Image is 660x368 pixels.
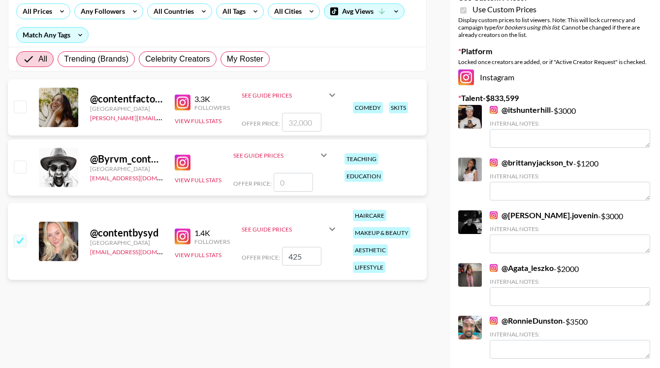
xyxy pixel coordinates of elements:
[353,210,386,221] div: haircare
[490,210,598,220] a: @[PERSON_NAME].jovenin
[90,165,163,172] div: [GEOGRAPHIC_DATA]
[490,278,650,285] div: Internal Notes:
[353,244,388,256] div: aesthetic
[345,153,378,165] div: teaching
[458,69,652,85] div: Instagram
[90,239,163,246] div: [GEOGRAPHIC_DATA]
[175,251,221,259] button: View Full Stats
[194,238,230,245] div: Followers
[64,53,128,65] span: Trending (Brands)
[175,95,190,110] img: Instagram
[490,106,498,114] img: Instagram
[490,316,563,326] a: @RonnieDunston
[490,158,573,167] a: @brittanyjackson_tv
[324,4,404,19] div: Avg Views
[233,143,330,167] div: See Guide Prices
[242,254,280,261] span: Offer Price:
[389,102,408,113] div: skits
[490,105,650,148] div: - $ 3000
[458,93,652,103] label: Talent - $ 833,599
[458,58,652,66] div: Locked once creators are added, or if "Active Creator Request" is checked.
[90,246,189,256] a: [EMAIL_ADDRESS][DOMAIN_NAME]
[353,102,383,113] div: comedy
[490,264,498,272] img: Instagram
[90,105,163,112] div: [GEOGRAPHIC_DATA]
[496,24,559,31] em: for bookers using this list
[353,227,410,238] div: makeup & beauty
[490,159,498,167] img: Instagram
[274,173,313,192] input: 0
[490,316,650,359] div: - $ 3500
[490,211,498,219] img: Instagram
[90,227,163,239] div: @ contentbysyd
[90,153,163,165] div: @ Byrvm_contentcreation
[17,4,54,19] div: All Prices
[242,226,326,233] div: See Guide Prices
[90,172,189,182] a: [EMAIL_ADDRESS][DOMAIN_NAME]
[194,228,230,238] div: 1.4K
[38,53,47,65] span: All
[282,113,321,132] input: 32,000
[490,331,650,338] div: Internal Notes:
[490,172,650,180] div: Internal Notes:
[490,263,650,306] div: - $ 2000
[490,120,650,127] div: Internal Notes:
[242,217,338,241] div: See Guide Prices
[458,46,652,56] label: Platform
[175,176,221,184] button: View Full Stats
[217,4,248,19] div: All Tags
[472,4,536,14] span: Use Custom Prices
[242,83,338,107] div: See Guide Prices
[90,112,236,122] a: [PERSON_NAME][EMAIL_ADDRESS][DOMAIN_NAME]
[148,4,196,19] div: All Countries
[75,4,127,19] div: Any Followers
[490,225,650,233] div: Internal Notes:
[458,16,652,38] div: Display custom prices to list viewers. Note: This will lock currency and campaign type . Cannot b...
[233,180,272,187] span: Offer Price:
[490,105,551,115] a: @itshunterhill
[175,117,221,125] button: View Full Stats
[458,69,474,85] img: Instagram
[490,210,650,253] div: - $ 3000
[17,28,88,42] div: Match Any Tags
[175,155,190,170] img: Instagram
[242,120,280,127] span: Offer Price:
[490,158,650,201] div: - $ 1200
[194,104,230,111] div: Followers
[345,170,383,182] div: education
[282,247,321,266] input: 425
[145,53,210,65] span: Celebrity Creators
[268,4,304,19] div: All Cities
[490,263,554,273] a: @Agata_leszko
[353,262,385,273] div: lifestyle
[490,317,498,325] img: Instagram
[242,92,326,99] div: See Guide Prices
[175,229,190,244] img: Instagram
[227,53,263,65] span: My Roster
[233,152,318,159] div: See Guide Prices
[90,93,163,105] div: @ contentfactorypod
[194,94,230,104] div: 3.3K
